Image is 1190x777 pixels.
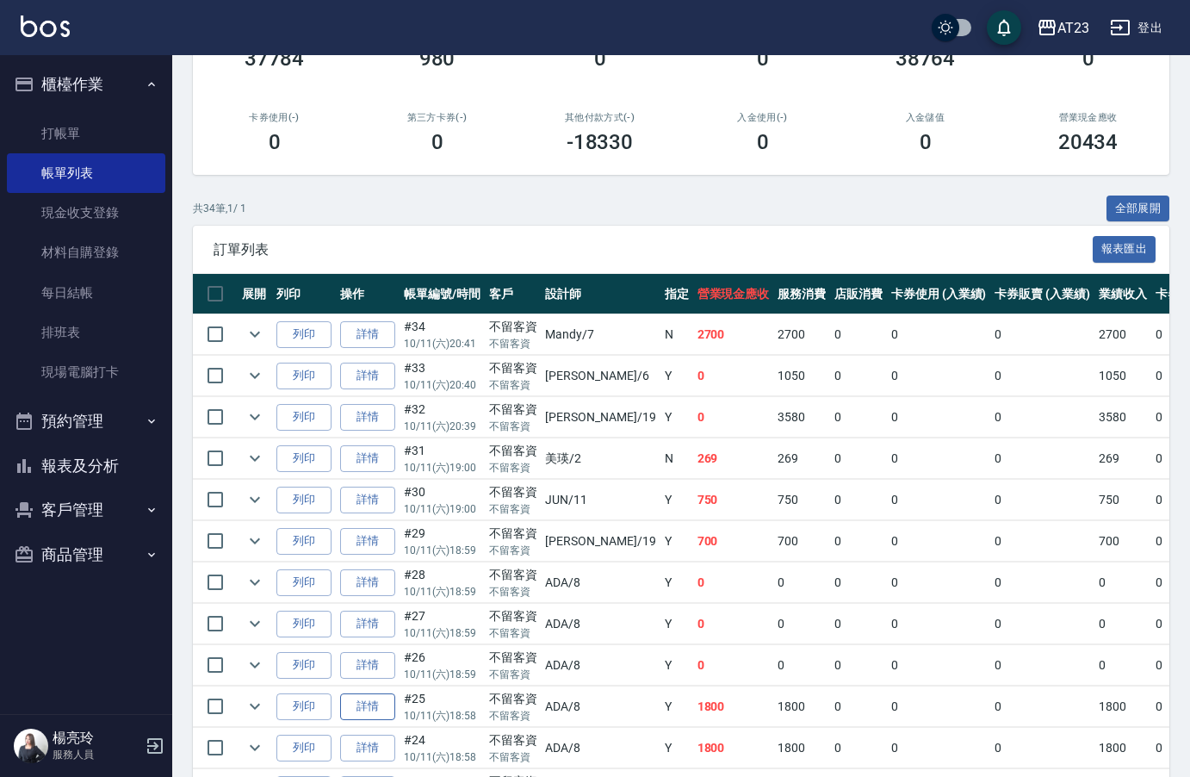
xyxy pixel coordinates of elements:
td: 1050 [1094,356,1151,396]
td: 1800 [773,687,830,727]
td: 0 [693,645,774,686]
td: 269 [693,438,774,479]
td: 0 [693,397,774,438]
div: 不留客資 [489,690,537,708]
td: Y [660,563,693,603]
p: 10/11 (六) 19:00 [404,460,480,476]
td: 0 [830,397,887,438]
td: 0 [887,645,991,686]
th: 卡券使用 (入業績) [887,274,991,314]
h2: 入金儲值 [865,112,986,123]
td: 0 [773,563,830,603]
p: 10/11 (六) 18:58 [404,708,480,724]
td: 0 [887,563,991,603]
td: 0 [830,604,887,644]
button: 報表匯出 [1093,236,1156,263]
td: 269 [773,438,830,479]
a: 現場電腦打卡 [7,352,165,392]
td: 0 [693,604,774,644]
td: [PERSON_NAME] /19 [541,397,660,438]
td: 3580 [773,397,830,438]
td: #29 [400,521,485,562]
td: ADA /8 [541,687,660,727]
p: 不留客資 [489,708,537,724]
td: 0 [773,645,830,686]
a: 詳情 [340,487,395,513]
td: 0 [830,480,887,520]
p: 10/11 (六) 20:39 [404,419,480,434]
td: 1800 [693,687,774,727]
p: 不留客資 [489,749,537,765]
td: #27 [400,604,485,644]
td: 0 [1094,645,1151,686]
a: 詳情 [340,611,395,637]
td: [PERSON_NAME] /19 [541,521,660,562]
button: expand row [242,652,268,678]
td: 0 [830,645,887,686]
a: 排班表 [7,313,165,352]
th: 客戶 [485,274,542,314]
a: 帳單列表 [7,153,165,193]
td: [PERSON_NAME] /6 [541,356,660,396]
td: 700 [1094,521,1151,562]
a: 材料自購登錄 [7,233,165,272]
p: 10/11 (六) 20:40 [404,377,480,393]
a: 詳情 [340,321,395,348]
td: 0 [887,728,991,768]
td: 0 [990,645,1094,686]
td: 0 [830,356,887,396]
h3: 980 [419,47,456,71]
td: ADA /8 [541,604,660,644]
div: AT23 [1057,17,1089,39]
h3: 0 [920,130,932,154]
button: AT23 [1030,10,1096,46]
button: 預約管理 [7,399,165,444]
p: 10/11 (六) 18:59 [404,667,480,682]
td: 0 [990,521,1094,562]
h2: 營業現金應收 [1027,112,1149,123]
button: 全部展開 [1106,196,1170,222]
td: 0 [887,604,991,644]
h3: 38764 [896,47,956,71]
button: expand row [242,404,268,430]
h3: 0 [269,130,281,154]
div: 不留客資 [489,731,537,749]
td: #32 [400,397,485,438]
td: Y [660,397,693,438]
h3: 0 [594,47,606,71]
td: 750 [693,480,774,520]
button: 列印 [276,445,332,472]
th: 操作 [336,274,400,314]
a: 現金收支登錄 [7,193,165,233]
td: Y [660,645,693,686]
span: 訂單列表 [214,241,1093,258]
p: 10/11 (六) 20:41 [404,336,480,351]
button: expand row [242,487,268,513]
button: 列印 [276,321,332,348]
h3: 0 [431,130,443,154]
button: 列印 [276,363,332,389]
a: 詳情 [340,693,395,720]
button: 列印 [276,693,332,720]
th: 設計師 [541,274,660,314]
td: ADA /8 [541,728,660,768]
td: 750 [773,480,830,520]
td: JUN /11 [541,480,660,520]
button: expand row [242,569,268,595]
td: 0 [1094,563,1151,603]
td: 0 [887,314,991,355]
h2: 第三方卡券(-) [376,112,498,123]
td: 0 [887,480,991,520]
a: 報表匯出 [1093,240,1156,257]
button: 列印 [276,487,332,513]
button: expand row [242,363,268,388]
div: 不留客資 [489,607,537,625]
button: 列印 [276,404,332,431]
td: #31 [400,438,485,479]
div: 不留客資 [489,318,537,336]
p: 10/11 (六) 18:58 [404,749,480,765]
td: 0 [990,356,1094,396]
td: #34 [400,314,485,355]
p: 10/11 (六) 19:00 [404,501,480,517]
td: 1050 [773,356,830,396]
